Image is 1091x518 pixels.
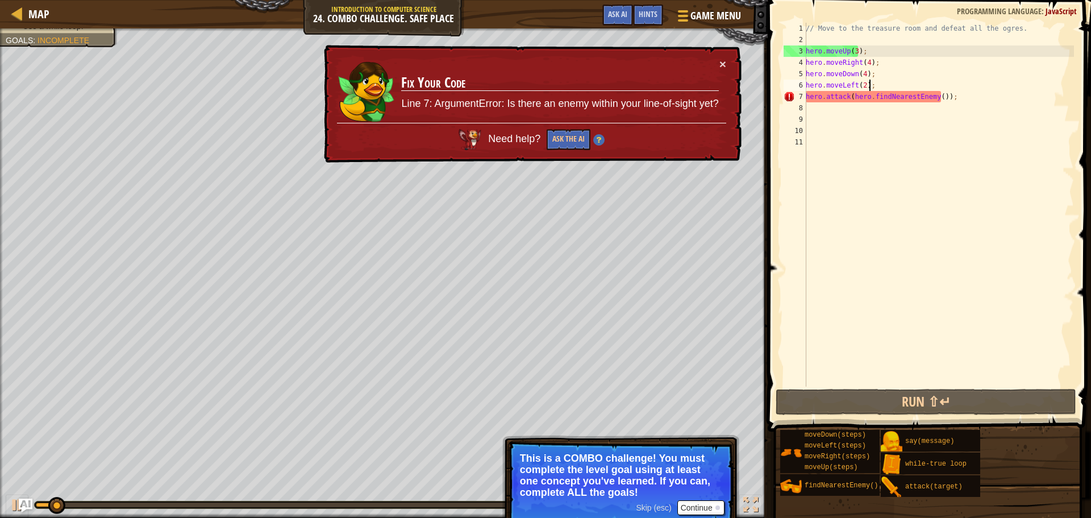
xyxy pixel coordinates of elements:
img: Hint [593,134,605,146]
span: findNearestEnemy() [805,482,878,490]
div: 6 [784,80,806,91]
span: : [1042,6,1046,16]
div: 11 [784,136,806,148]
img: portrait.png [881,476,902,498]
div: 10 [784,125,806,136]
button: Ask AI [19,499,32,512]
h3: Fix Your Code [402,74,719,92]
div: 2 [784,34,806,45]
span: moveLeft(steps) [805,442,866,450]
button: Run ⇧↵ [776,389,1076,415]
div: 7 [784,91,806,102]
a: Map [23,6,49,22]
img: portrait.png [780,475,802,497]
span: Goals [6,36,33,45]
button: Continue [677,500,724,515]
div: 3 [784,45,806,57]
p: Line 7: ArgumentError: Is there an enemy within your line-of-sight yet? [401,96,718,113]
span: Programming language [957,6,1042,16]
img: portrait.png [881,454,902,475]
img: portrait.png [881,431,902,453]
span: say(message) [905,437,954,445]
span: attack(target) [905,483,963,491]
button: × [719,59,726,71]
span: Hints [639,9,657,19]
button: Ask AI [602,5,633,26]
img: AI [459,129,481,150]
img: portrait.png [780,442,802,463]
div: 9 [784,114,806,125]
p: This is a COMBO challenge! You must complete the level goal using at least one concept you've lea... [520,453,722,498]
button: Ask the AI [547,129,590,150]
span: moveDown(steps) [805,431,866,439]
span: Incomplete [38,36,89,45]
button: Ctrl + P: Play [6,495,28,518]
span: moveUp(steps) [805,463,858,471]
span: Map [28,6,49,22]
div: 8 [784,102,806,114]
div: 1 [784,23,806,34]
img: duck_zana.png [338,57,395,122]
span: JavaScript [1046,6,1077,16]
div: 5 [784,68,806,80]
span: Skip (esc) [636,503,671,512]
span: : [33,36,38,45]
span: while-true loop [905,460,967,468]
button: Game Menu [669,5,748,31]
button: Toggle fullscreen [739,495,762,518]
div: 4 [784,57,806,68]
span: moveRight(steps) [805,453,870,461]
span: Need help? [488,133,543,145]
span: Ask AI [608,9,627,19]
span: Game Menu [690,9,741,23]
